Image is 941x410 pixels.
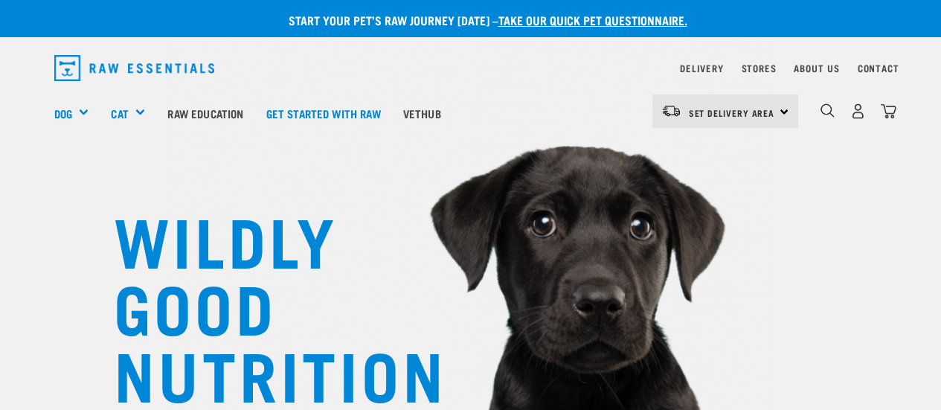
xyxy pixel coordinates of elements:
h1: WILDLY GOOD NUTRITION [114,205,411,406]
a: Contact [858,65,899,71]
nav: dropdown navigation [42,49,899,87]
a: Delivery [680,65,723,71]
a: Raw Education [156,83,254,143]
img: home-icon-1@2x.png [820,103,835,118]
a: Dog [54,105,72,122]
a: About Us [794,65,839,71]
img: user.png [850,103,866,119]
a: take our quick pet questionnaire. [498,16,687,23]
a: Cat [111,105,128,122]
span: Set Delivery Area [689,110,775,115]
a: Stores [742,65,777,71]
img: Raw Essentials Logo [54,55,215,81]
a: Get started with Raw [255,83,392,143]
a: Vethub [392,83,452,143]
img: van-moving.png [661,104,681,118]
img: home-icon@2x.png [881,103,896,119]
